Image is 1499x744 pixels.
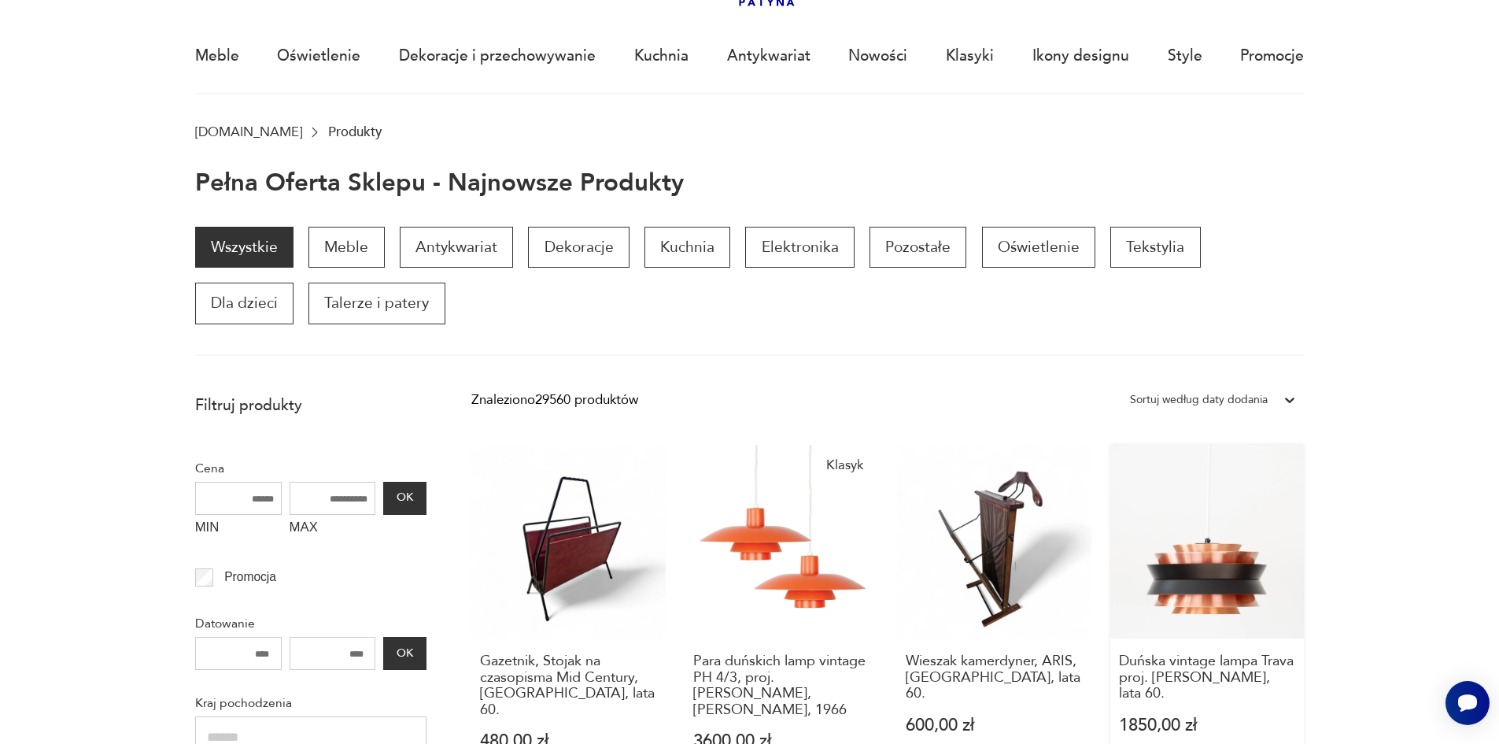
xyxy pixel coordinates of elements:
button: OK [383,637,426,670]
a: Ikony designu [1032,20,1129,92]
p: 600,00 zł [906,717,1083,734]
div: Znaleziono 29560 produktów [471,390,638,410]
p: Filtruj produkty [195,395,426,416]
a: Kuchnia [644,227,730,268]
label: MAX [290,515,376,545]
iframe: Smartsupp widget button [1445,681,1490,725]
button: OK [383,482,426,515]
a: Style [1168,20,1202,92]
p: Produkty [328,124,382,139]
a: Promocje [1240,20,1304,92]
a: Talerze i patery [308,283,445,324]
p: 1850,00 zł [1119,717,1296,734]
a: [DOMAIN_NAME] [195,124,302,139]
h3: Wieszak kamerdyner, ARIS, [GEOGRAPHIC_DATA], lata 60. [906,653,1083,701]
a: Wszystkie [195,227,294,268]
a: Oświetlenie [982,227,1095,268]
a: Dla dzieci [195,283,294,324]
h3: Gazetnik, Stojak na czasopisma Mid Century, [GEOGRAPHIC_DATA], lata 60. [480,653,657,718]
label: MIN [195,515,282,545]
a: Meble [195,20,239,92]
a: Nowości [848,20,907,92]
a: Elektronika [745,227,854,268]
a: Kuchnia [634,20,689,92]
a: Oświetlenie [277,20,360,92]
h1: Pełna oferta sklepu - najnowsze produkty [195,170,684,197]
h3: Para duńskich lamp vintage PH 4/3, proj. [PERSON_NAME], [PERSON_NAME], 1966 [693,653,870,718]
div: Sortuj według daty dodania [1130,390,1268,410]
a: Klasyki [946,20,994,92]
a: Dekoracje [528,227,629,268]
p: Datowanie [195,613,426,634]
a: Antykwariat [400,227,513,268]
a: Tekstylia [1110,227,1200,268]
a: Pozostałe [869,227,966,268]
p: Promocja [224,567,276,587]
p: Cena [195,458,426,479]
a: Antykwariat [727,20,810,92]
p: Kraj pochodzenia [195,693,426,713]
a: Meble [308,227,384,268]
h3: Duńska vintage lampa Trava proj. [PERSON_NAME], lata 60. [1119,653,1296,701]
a: Dekoracje i przechowywanie [399,20,596,92]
